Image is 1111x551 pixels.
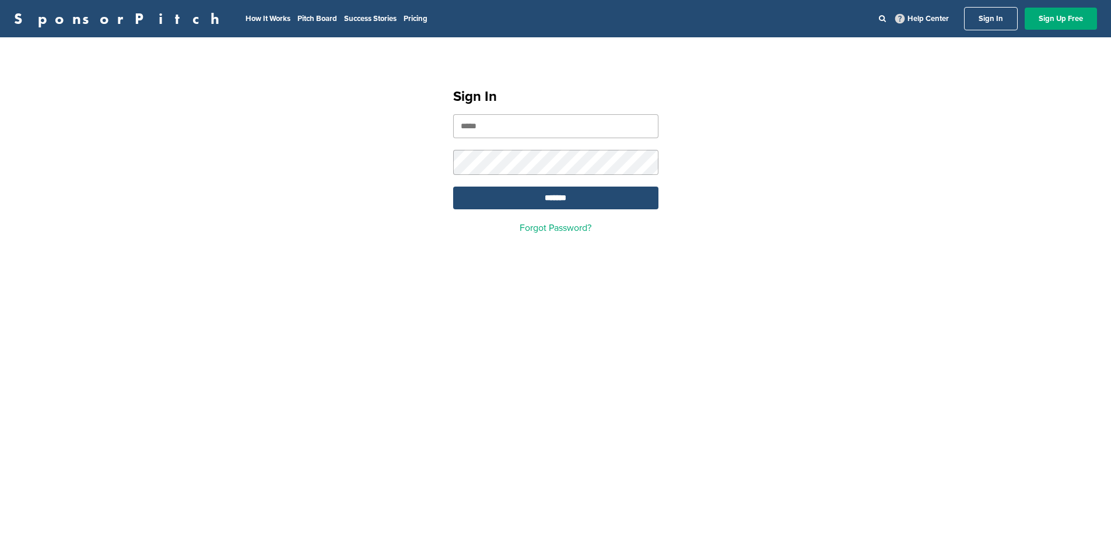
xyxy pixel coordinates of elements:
a: Sign Up Free [1025,8,1097,30]
h1: Sign In [453,86,658,107]
a: How It Works [246,14,290,23]
a: Success Stories [344,14,397,23]
a: Sign In [964,7,1018,30]
a: Pricing [404,14,427,23]
a: Pitch Board [297,14,337,23]
a: SponsorPitch [14,11,227,26]
a: Help Center [893,12,951,26]
a: Forgot Password? [520,222,591,234]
